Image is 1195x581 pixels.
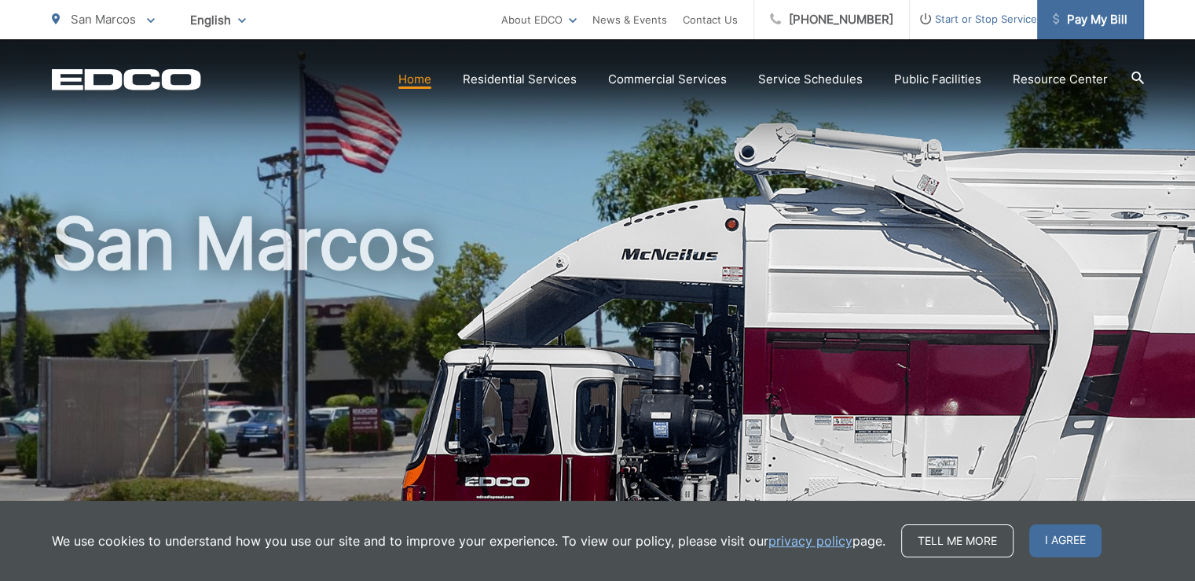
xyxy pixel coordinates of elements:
span: English [178,6,258,34]
a: Commercial Services [608,70,727,89]
a: News & Events [592,10,667,29]
a: EDCD logo. Return to the homepage. [52,68,201,90]
a: Public Facilities [894,70,981,89]
a: Resource Center [1013,70,1108,89]
a: Contact Us [683,10,738,29]
a: Residential Services [463,70,577,89]
a: About EDCO [501,10,577,29]
a: Service Schedules [758,70,863,89]
a: Home [398,70,431,89]
span: Pay My Bill [1053,10,1127,29]
a: privacy policy [768,531,852,550]
p: We use cookies to understand how you use our site and to improve your experience. To view our pol... [52,531,885,550]
span: San Marcos [71,12,136,27]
